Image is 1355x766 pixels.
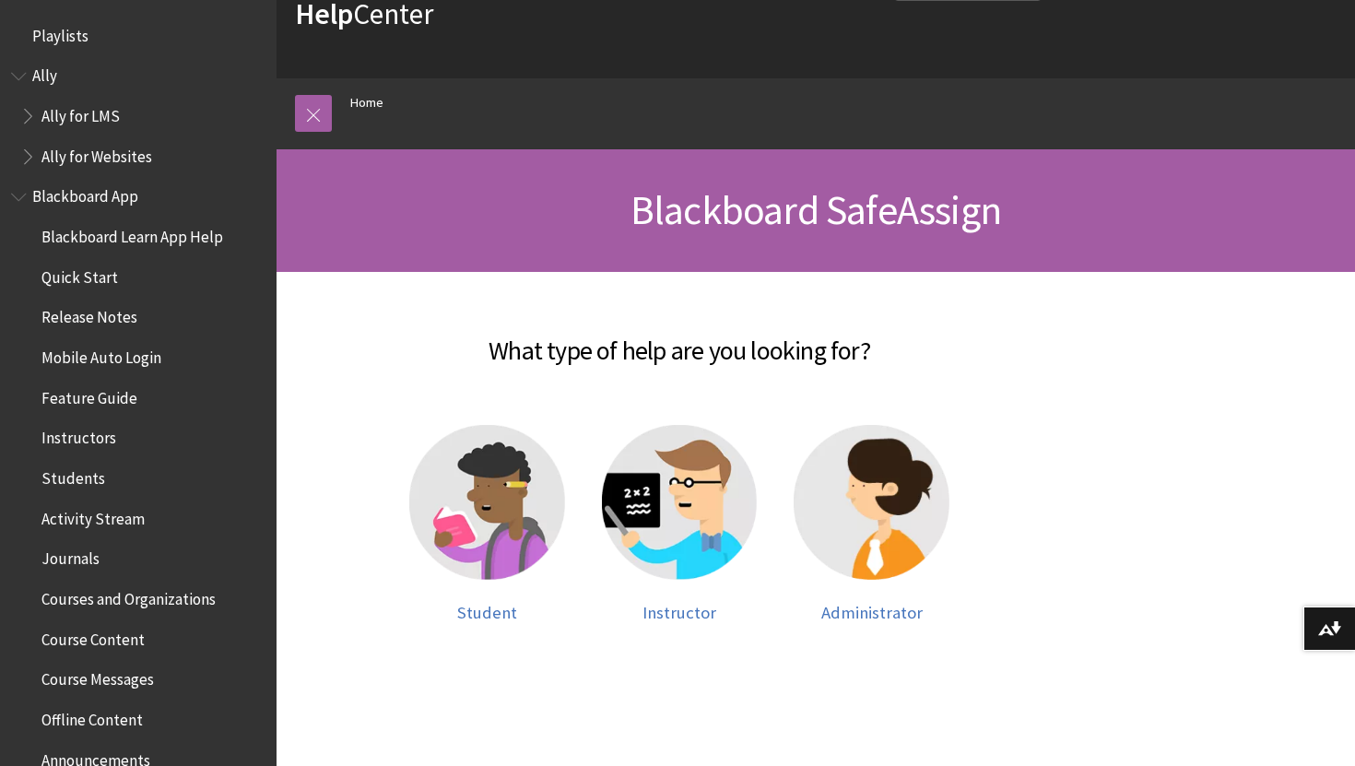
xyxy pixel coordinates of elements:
span: Course Messages [41,665,154,689]
img: Administrator help [794,425,949,581]
span: Activity Stream [41,503,145,528]
a: Administrator help Administrator [794,425,949,623]
span: Course Content [41,624,145,649]
img: Instructor help [602,425,758,581]
span: Quick Start [41,262,118,287]
nav: Book outline for Playlists [11,20,265,52]
a: Home [350,91,383,114]
span: Playlists [32,20,88,45]
span: Ally for LMS [41,100,120,125]
span: Ally for Websites [41,141,152,166]
nav: Book outline for Anthology Ally Help [11,61,265,172]
span: Students [41,463,105,488]
span: Student [457,602,517,623]
span: Courses and Organizations [41,583,216,608]
span: Administrator [821,602,923,623]
span: Ally [32,61,57,86]
span: Instructors [41,423,116,448]
span: Offline Content [41,704,143,729]
span: Release Notes [41,302,137,327]
span: Blackboard App [32,182,138,206]
span: Instructor [642,602,716,623]
a: Student help Student [409,425,565,623]
img: Student help [409,425,565,581]
span: Feature Guide [41,383,137,407]
span: Blackboard SafeAssign [630,184,1001,235]
span: Blackboard Learn App Help [41,221,223,246]
span: Mobile Auto Login [41,342,161,367]
a: Instructor help Instructor [602,425,758,623]
span: Journals [41,544,100,569]
h2: What type of help are you looking for? [295,309,1064,370]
